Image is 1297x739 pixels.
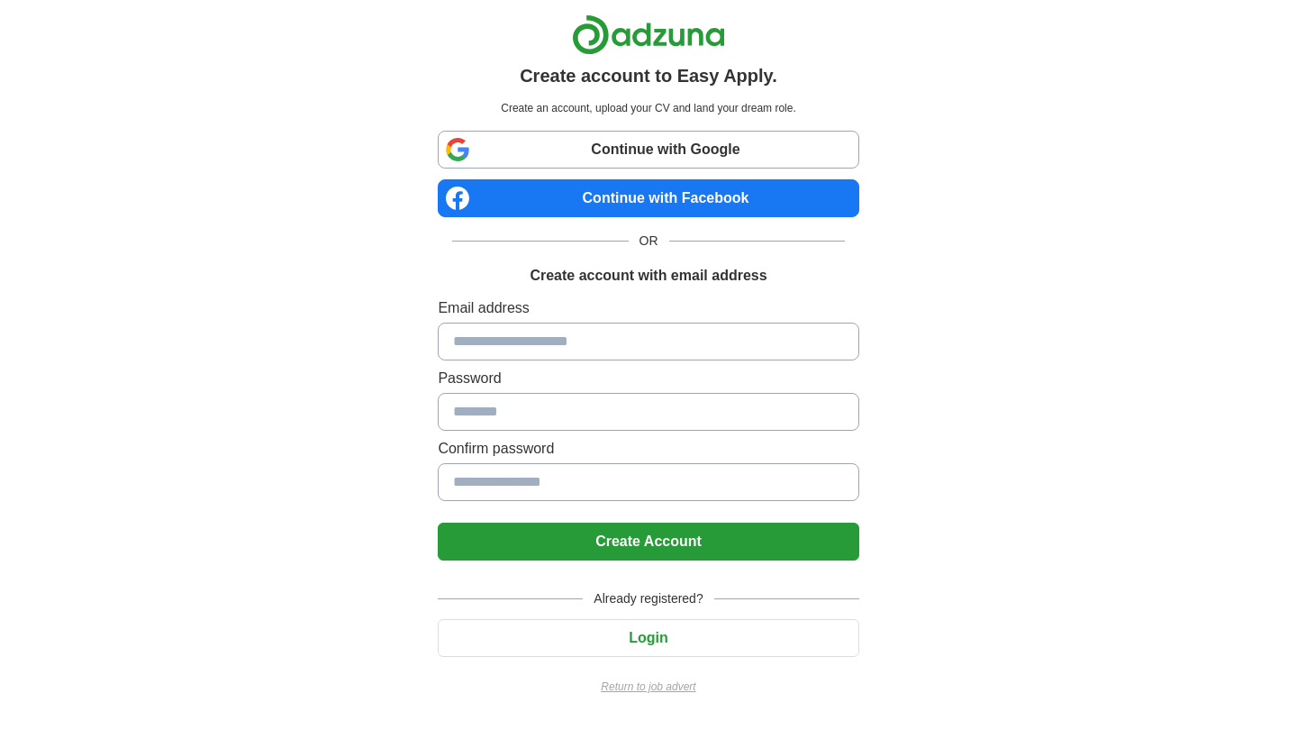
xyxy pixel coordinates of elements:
img: Adzuna logo [572,14,725,55]
label: Password [438,368,858,389]
p: Create an account, upload your CV and land your dream role. [441,100,855,116]
label: Confirm password [438,438,858,460]
a: Continue with Facebook [438,179,858,217]
span: Already registered? [583,589,713,608]
a: Login [438,630,858,645]
h1: Create account with email address [530,265,766,287]
button: Login [438,619,858,657]
a: Continue with Google [438,131,858,169]
label: Email address [438,297,858,319]
h1: Create account to Easy Apply. [520,62,777,89]
span: OR [629,232,669,251]
button: Create Account [438,523,858,561]
a: Return to job advert [438,679,858,695]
